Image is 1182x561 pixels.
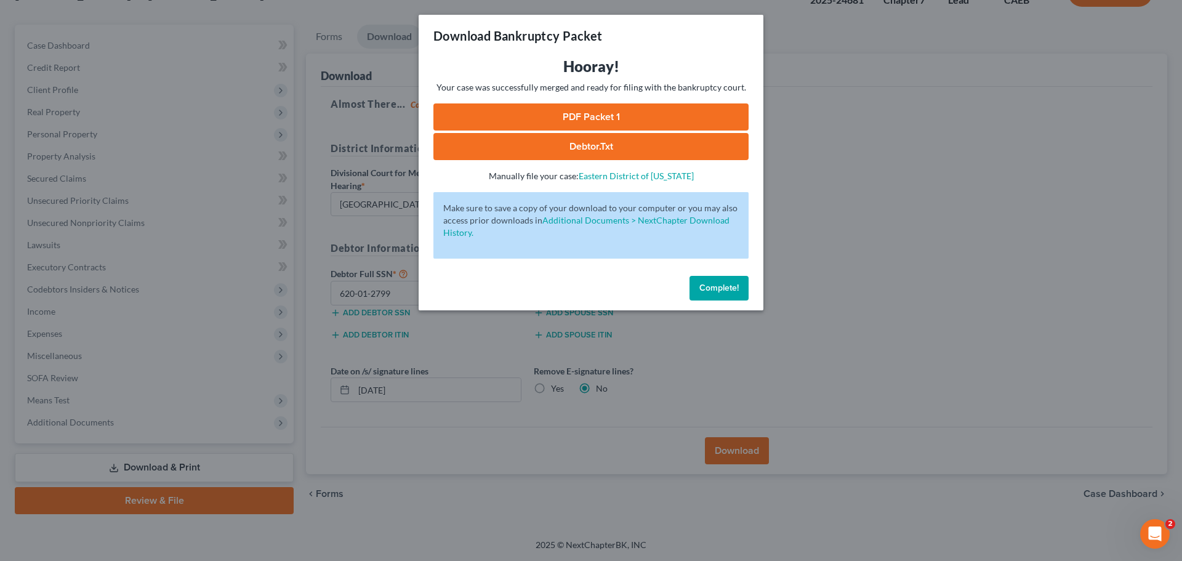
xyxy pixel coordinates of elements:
iframe: Intercom live chat [1140,519,1170,549]
a: Debtor.txt [433,133,749,160]
p: Your case was successfully merged and ready for filing with the bankruptcy court. [433,81,749,94]
p: Manually file your case: [433,170,749,182]
span: Complete! [699,283,739,293]
a: PDF Packet 1 [433,103,749,131]
span: 2 [1165,519,1175,529]
p: Make sure to save a copy of your download to your computer or you may also access prior downloads in [443,202,739,239]
a: Eastern District of [US_STATE] [579,171,694,181]
a: Additional Documents > NextChapter Download History. [443,215,730,238]
button: Complete! [689,276,749,301]
h3: Hooray! [433,57,749,76]
h3: Download Bankruptcy Packet [433,27,602,44]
